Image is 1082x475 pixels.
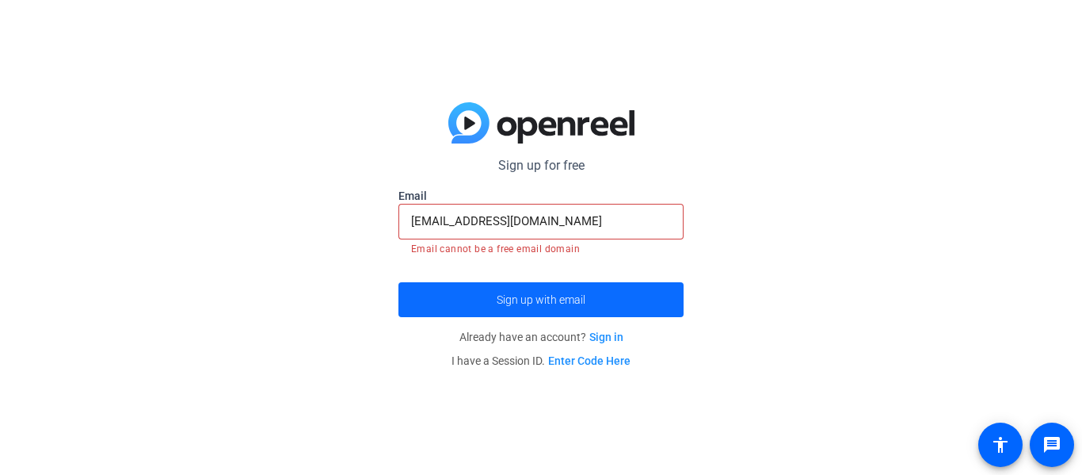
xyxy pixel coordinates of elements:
p: Sign up for free [398,156,684,175]
mat-icon: message [1042,435,1061,454]
span: I have a Session ID. [451,354,631,367]
a: Enter Code Here [548,354,631,367]
mat-error: Email cannot be a free email domain [411,239,671,257]
input: Enter Email Address [411,212,671,231]
mat-icon: accessibility [991,435,1010,454]
span: Already have an account? [459,331,623,343]
button: Sign up with email [398,282,684,317]
label: Email [398,188,684,204]
a: Sign in [589,331,623,343]
img: blue-gradient.svg [448,102,634,144]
